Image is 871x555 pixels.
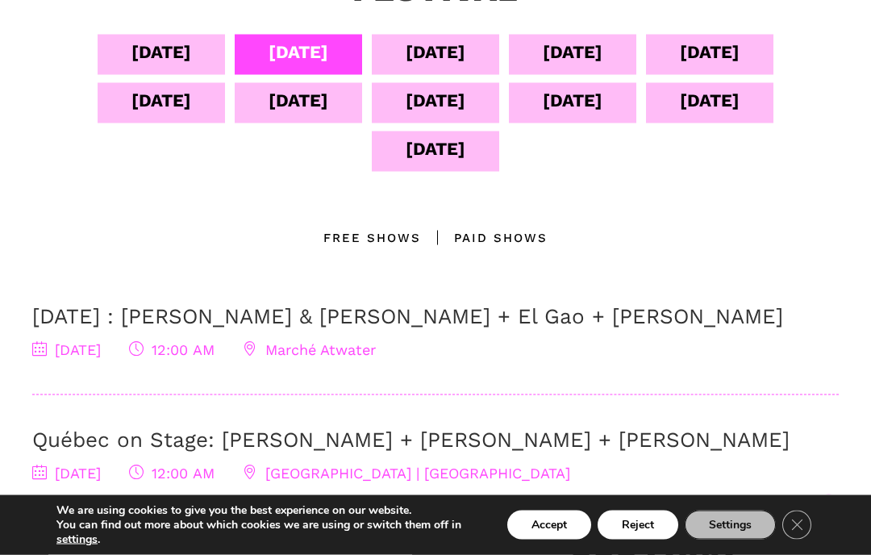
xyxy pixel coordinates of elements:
div: [DATE] [131,86,191,115]
div: [DATE] [543,38,602,66]
span: 12:00 AM [129,465,215,482]
p: You can find out more about which cookies we are using or switch them off in . [56,518,478,547]
span: [DATE] [32,341,101,358]
div: [DATE] [406,86,465,115]
button: Accept [507,511,591,540]
span: Marché Atwater [243,341,376,358]
div: [DATE] [680,86,740,115]
span: [DATE] [32,465,101,482]
div: [DATE] [269,86,328,115]
div: [DATE] [543,86,602,115]
div: Paid shows [421,228,548,248]
button: Close GDPR Cookie Banner [782,511,811,540]
a: Québec on Stage: [PERSON_NAME] + [PERSON_NAME] + [PERSON_NAME] [32,428,790,452]
div: [DATE] [680,38,740,66]
p: We are using cookies to give you the best experience on our website. [56,503,478,518]
div: [DATE] [269,38,328,66]
a: [DATE] : [PERSON_NAME] & [PERSON_NAME] + El Gao + [PERSON_NAME] [32,304,783,328]
div: [DATE] [131,38,191,66]
div: [DATE] [406,38,465,66]
button: Settings [685,511,776,540]
div: Free Shows [323,228,421,248]
span: [GEOGRAPHIC_DATA] | [GEOGRAPHIC_DATA] [243,465,570,482]
button: settings [56,532,98,547]
button: Reject [598,511,678,540]
div: [DATE] [406,135,465,163]
span: 12:00 AM [129,341,215,358]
